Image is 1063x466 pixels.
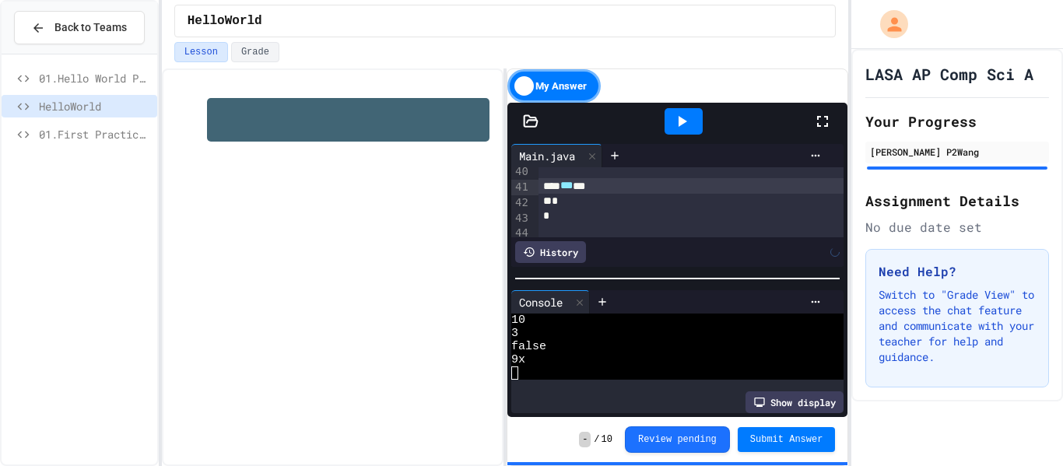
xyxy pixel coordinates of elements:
[511,144,602,167] div: Main.java
[54,19,127,36] span: Back to Teams
[879,287,1036,365] p: Switch to "Grade View" to access the chat feature and communicate with your teacher for help and ...
[864,6,912,42] div: My Account
[602,433,612,446] span: 10
[865,190,1049,212] h2: Assignment Details
[511,148,583,164] div: Main.java
[750,433,823,446] span: Submit Answer
[738,427,836,452] button: Submit Answer
[39,98,151,114] span: HelloWorld
[39,70,151,86] span: 01.Hello World Plus
[511,327,518,340] span: 3
[579,432,591,447] span: -
[594,433,599,446] span: /
[511,290,590,314] div: Console
[870,145,1044,159] div: [PERSON_NAME] P2Wang
[511,211,531,226] div: 43
[174,42,228,62] button: Lesson
[231,42,279,62] button: Grade
[511,195,531,211] div: 42
[511,180,531,195] div: 41
[511,164,531,180] div: 40
[746,391,844,413] div: Show display
[14,11,145,44] button: Back to Teams
[625,426,730,453] button: Review pending
[865,110,1049,132] h2: Your Progress
[515,241,586,263] div: History
[188,12,262,30] span: HelloWorld
[511,226,531,241] div: 44
[879,262,1036,281] h3: Need Help?
[511,294,570,310] div: Console
[865,63,1033,85] h1: LASA AP Comp Sci A
[39,126,151,142] span: 01.First Practice!
[511,314,525,327] span: 10
[511,340,546,353] span: false
[511,353,525,366] span: 9x
[865,218,1049,237] div: No due date set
